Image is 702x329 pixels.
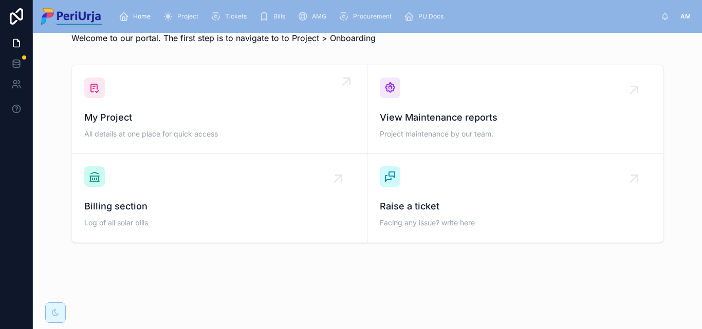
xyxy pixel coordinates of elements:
span: All details at one place for quick access [84,129,355,139]
a: Procurement [336,7,399,26]
span: AM [680,12,691,21]
span: Log of all solar bills [84,218,355,228]
span: My Project [84,110,355,125]
span: PU Docs [418,12,444,21]
span: Project [177,12,198,21]
span: AMG [312,12,326,21]
a: Home [116,7,158,26]
span: Billing section [84,199,355,214]
span: Home [133,12,151,21]
a: Project [160,7,206,26]
a: PU Docs [401,7,451,26]
span: Tickets [225,12,247,21]
div: scrollable content [110,5,661,28]
a: My ProjectAll details at one place for quick access [72,65,367,154]
span: Raise a ticket [380,199,651,214]
p: Welcome to our portal. The first step is to navigate to to Project > Onboarding [71,32,376,44]
span: View Maintenance reports [380,110,651,125]
a: Tickets [208,7,254,26]
a: Bills [256,7,292,26]
span: Bills [273,12,285,21]
span: Procurement [353,12,392,21]
a: Raise a ticketFacing any issue? write here [367,154,663,242]
span: Project maintenance by our team. [380,129,651,139]
a: AMG [294,7,334,26]
span: Facing any issue? write here [380,218,651,228]
img: App logo [41,8,102,25]
a: Billing sectionLog of all solar bills [72,154,367,242]
a: View Maintenance reportsProject maintenance by our team. [367,65,663,154]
